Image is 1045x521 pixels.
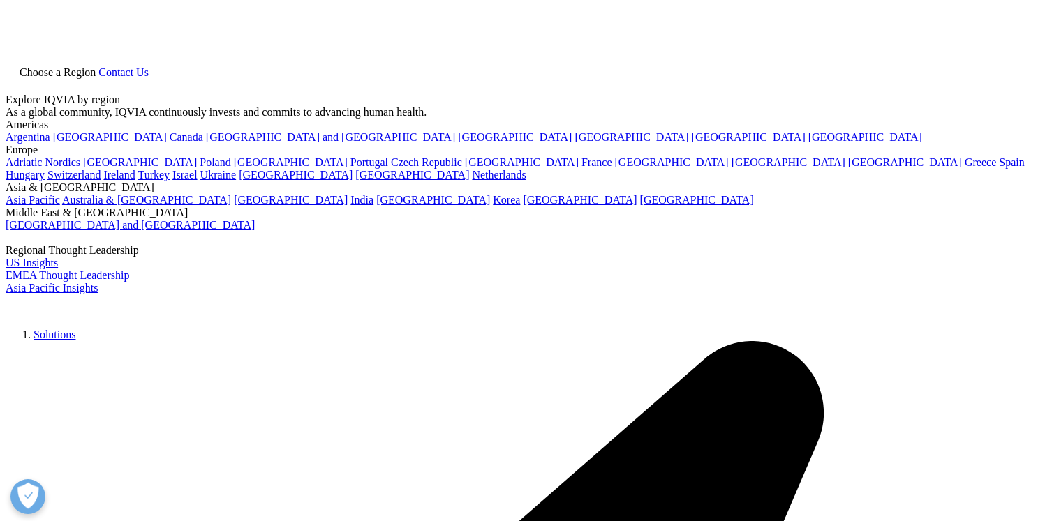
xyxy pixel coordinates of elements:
[6,194,60,206] a: Asia Pacific
[20,66,96,78] span: Choose a Region
[575,131,688,143] a: [GEOGRAPHIC_DATA]
[6,257,58,269] a: US Insights
[6,269,129,281] a: EMEA Thought Leadership
[234,194,348,206] a: [GEOGRAPHIC_DATA]
[472,169,526,181] a: Netherlands
[234,156,348,168] a: [GEOGRAPHIC_DATA]
[206,131,455,143] a: [GEOGRAPHIC_DATA] and [GEOGRAPHIC_DATA]
[523,194,637,206] a: [GEOGRAPHIC_DATA]
[458,131,572,143] a: [GEOGRAPHIC_DATA]
[6,181,1039,194] div: Asia & [GEOGRAPHIC_DATA]
[6,156,42,168] a: Adriatic
[6,244,1039,257] div: Regional Thought Leadership
[172,169,198,181] a: Israel
[615,156,729,168] a: [GEOGRAPHIC_DATA]
[465,156,579,168] a: [GEOGRAPHIC_DATA]
[350,156,388,168] a: Portugal
[83,156,197,168] a: [GEOGRAPHIC_DATA]
[6,144,1039,156] div: Europe
[692,131,806,143] a: [GEOGRAPHIC_DATA]
[200,156,230,168] a: Poland
[62,194,231,206] a: Australia & [GEOGRAPHIC_DATA]
[581,156,612,168] a: France
[848,156,962,168] a: [GEOGRAPHIC_DATA]
[6,131,50,143] a: Argentina
[965,156,996,168] a: Greece
[6,282,98,294] a: Asia Pacific Insights
[47,169,101,181] a: Switzerland
[6,106,1039,119] div: As a global community, IQVIA continuously invests and commits to advancing human health.
[98,66,149,78] a: Contact Us
[138,169,170,181] a: Turkey
[640,194,754,206] a: [GEOGRAPHIC_DATA]
[6,119,1039,131] div: Americas
[170,131,203,143] a: Canada
[6,294,117,315] img: IQVIA Healthcare Information Technology and Pharma Clinical Research Company
[376,194,490,206] a: [GEOGRAPHIC_DATA]
[808,131,922,143] a: [GEOGRAPHIC_DATA]
[6,93,1039,106] div: Explore IQVIA by region
[732,156,845,168] a: [GEOGRAPHIC_DATA]
[391,156,462,168] a: Czech Republic
[200,169,237,181] a: Ukraine
[493,194,520,206] a: Korea
[45,156,80,168] a: Nordics
[999,156,1024,168] a: Spain
[10,479,45,514] button: Open Preferences
[53,131,167,143] a: [GEOGRAPHIC_DATA]
[34,329,75,340] a: Solutions
[239,169,353,181] a: [GEOGRAPHIC_DATA]
[6,219,255,231] a: [GEOGRAPHIC_DATA] and [GEOGRAPHIC_DATA]
[103,169,135,181] a: Ireland
[350,194,373,206] a: India
[6,206,1039,219] div: Middle East & [GEOGRAPHIC_DATA]
[6,169,45,181] a: Hungary
[355,169,469,181] a: [GEOGRAPHIC_DATA]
